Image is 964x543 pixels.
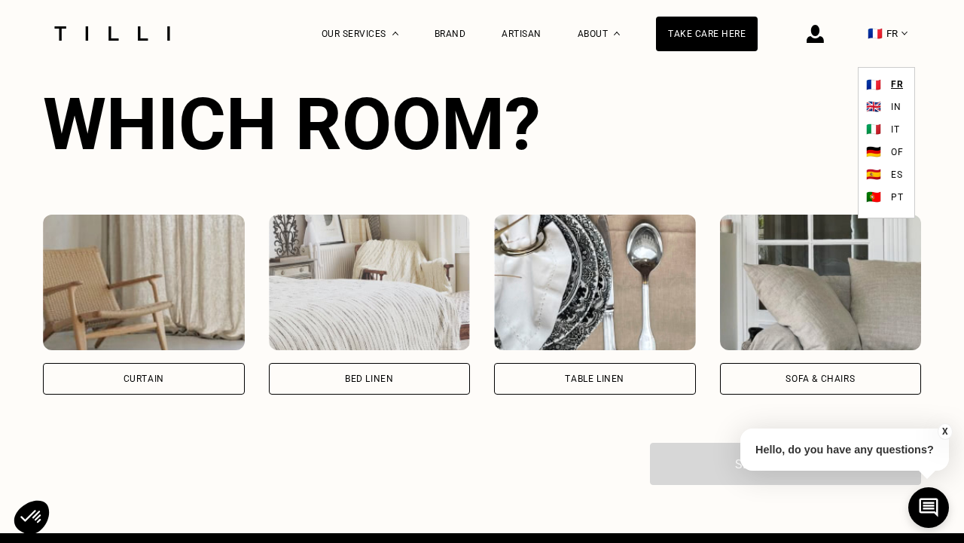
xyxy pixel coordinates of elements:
img: drop-down menu [901,32,908,35]
a: Brand [435,29,466,39]
font: 🇵🇹 [866,190,881,204]
a: IN [887,97,905,116]
img: About drop-down menu [614,32,620,35]
font: OF [891,147,903,157]
img: Tilli retouches your bed linen [269,215,471,350]
font: Hello, do you have any questions? [755,444,934,456]
font: 🇬🇧 [866,99,881,114]
img: Tilli retouches your sofa and chairs [720,215,922,350]
a: ES [887,165,906,184]
font: X [942,426,948,437]
font: Our services [322,29,386,39]
font: Take care here [668,29,746,39]
font: PT [891,192,903,203]
a: OF [887,142,907,161]
font: Sofa & chairs [786,374,855,384]
img: connection icon [807,25,824,43]
font: 🇫🇷 [866,78,881,92]
img: Tilli Dressmaking Service Logo [49,26,175,41]
font: 🇪🇸 [866,167,881,182]
font: IT [891,124,899,135]
a: FR [891,75,903,93]
a: Take care here [656,17,758,51]
font: IN [891,102,901,112]
a: PT [887,188,907,206]
a: Artisan [502,29,541,39]
button: X [938,423,953,440]
img: Tilli retouches your table linen [494,215,696,350]
font: 🇩🇪 [866,145,881,159]
font: Bed linen [345,374,393,384]
font: FR [891,79,903,90]
font: About [578,29,609,39]
a: IT [887,120,903,139]
font: 🇮🇹 [866,122,881,136]
font: Table linen [565,374,624,384]
img: Tilli retouches your curtain [43,215,245,350]
font: ES [891,169,902,180]
font: FR [886,28,898,39]
font: 🇫🇷 [868,26,883,41]
font: Curtain [124,374,164,384]
img: Drop-down menu [392,32,398,35]
font: Which room? [43,82,541,166]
